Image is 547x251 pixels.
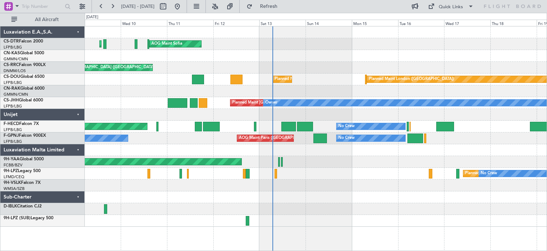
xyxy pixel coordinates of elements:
[4,181,21,185] span: 9H-VSLK
[4,162,22,168] a: FCBB/BZV
[4,45,22,50] a: LFPB/LBG
[4,204,17,209] span: D-IBLK
[243,1,286,12] button: Refresh
[4,157,20,161] span: 9H-YAA
[490,20,537,26] div: Thu 18
[43,62,156,73] div: Planned Maint [GEOGRAPHIC_DATA] ([GEOGRAPHIC_DATA])
[4,75,45,79] a: CS-DOUGlobal 6500
[4,134,19,138] span: F-GPNJ
[4,86,20,91] span: CN-RAK
[4,104,22,109] a: LFPB/LBG
[398,20,444,26] div: Tue 16
[4,174,24,180] a: LFMD/CEQ
[213,20,260,26] div: Fri 12
[439,4,463,11] div: Quick Links
[4,86,45,91] a: CN-RAKGlobal 6000
[4,204,42,209] a: D-IBLKCitation CJ2
[369,74,454,85] div: Planned Maint London ([GEOGRAPHIC_DATA])
[4,39,43,44] a: CS-DTRFalcon 2000
[4,216,31,220] span: 9H-LPZ (SUB)
[121,3,155,10] span: [DATE] - [DATE]
[4,122,19,126] span: F-HECD
[167,20,213,26] div: Thu 11
[4,134,46,138] a: F-GPNJFalcon 900EX
[338,121,355,132] div: No Crew
[4,92,28,97] a: GMMN/CMN
[4,98,19,102] span: CS-JHH
[254,4,284,9] span: Refresh
[4,216,53,220] a: 9H-LPZ (SUB)Legacy 500
[4,51,20,55] span: CN-KAS
[259,20,306,26] div: Sat 13
[4,39,19,44] span: CS-DTR
[4,75,20,79] span: CS-DOU
[352,20,398,26] div: Mon 15
[444,20,490,26] div: Wed 17
[481,168,497,179] div: No Crew
[22,1,63,12] input: Trip Number
[4,169,41,173] a: 9H-LPZLegacy 500
[4,127,22,132] a: LFPB/LBG
[4,157,44,161] a: 9H-YAAGlobal 5000
[121,20,167,26] div: Wed 10
[4,122,39,126] a: F-HECDFalcon 7X
[4,56,28,62] a: GMMN/CMN
[4,139,22,144] a: LFPB/LBG
[4,186,25,191] a: WMSA/SZB
[265,97,277,108] div: Owner
[19,17,75,22] span: All Aircraft
[239,133,314,144] div: AOG Maint Paris ([GEOGRAPHIC_DATA])
[4,80,22,85] a: LFPB/LBG
[74,20,121,26] div: Tue 9
[4,98,43,102] a: CS-JHHGlobal 6000
[86,14,98,20] div: [DATE]
[275,74,387,85] div: Planned Maint [GEOGRAPHIC_DATA] ([GEOGRAPHIC_DATA])
[4,63,46,67] a: CS-RRCFalcon 900LX
[338,133,355,144] div: No Crew
[4,51,44,55] a: CN-KASGlobal 5000
[8,14,77,25] button: All Aircraft
[424,1,477,12] button: Quick Links
[4,68,26,74] a: DNMM/LOS
[4,63,19,67] span: CS-RRC
[232,97,344,108] div: Planned Maint [GEOGRAPHIC_DATA] ([GEOGRAPHIC_DATA])
[4,169,18,173] span: 9H-LPZ
[306,20,352,26] div: Sun 14
[151,39,182,49] div: AOG Maint Sofia
[4,181,41,185] a: 9H-VSLKFalcon 7X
